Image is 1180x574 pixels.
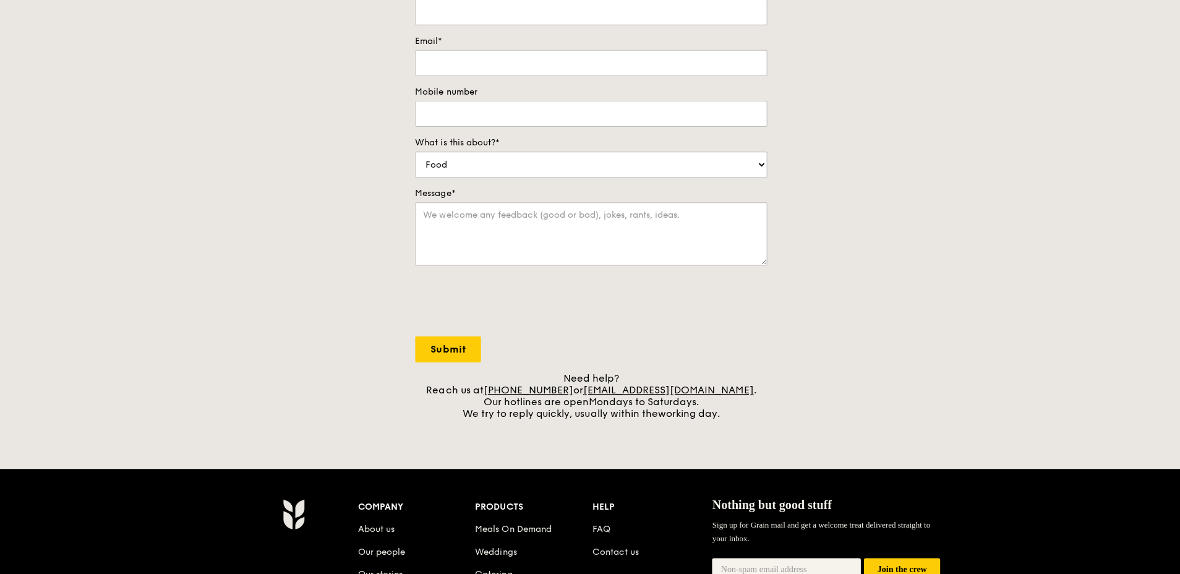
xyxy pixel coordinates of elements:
label: Message* [414,187,766,200]
a: About us [357,523,394,534]
input: Submit [414,336,480,362]
label: Mobile number [414,86,766,98]
span: Sign up for Grain mail and get a welcome treat delivered straight to your inbox. [711,520,928,542]
div: Products [474,498,591,515]
a: [PHONE_NUMBER] [482,383,572,395]
label: What is this about?* [414,137,766,149]
a: Contact us [591,546,638,556]
img: Grain [282,498,304,529]
div: Help [591,498,708,515]
label: Email* [414,35,766,48]
a: Meals On Demand [474,523,550,534]
iframe: reCAPTCHA [414,278,602,326]
span: Mondays to Saturdays. [588,395,698,407]
a: FAQ [591,523,609,534]
a: Our people [357,546,404,556]
div: Company [357,498,474,515]
a: Weddings [474,546,516,556]
a: [EMAIL_ADDRESS][DOMAIN_NAME] [582,383,752,395]
span: working day. [657,407,719,419]
div: Need help? Reach us at or . Our hotlines are open We try to reply quickly, usually within the [414,372,766,419]
span: Nothing but good stuff [711,497,830,511]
